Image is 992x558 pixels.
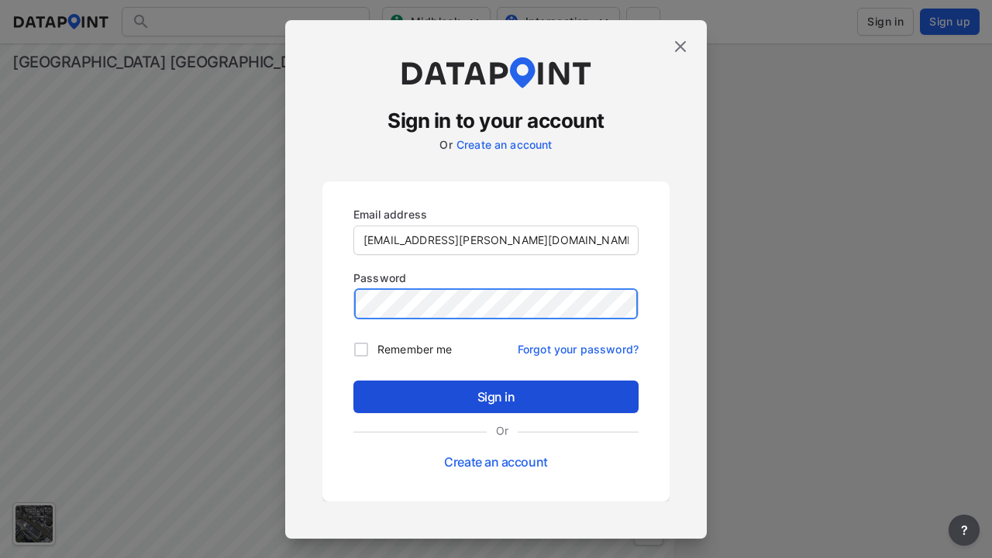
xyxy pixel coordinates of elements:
span: Sign in [366,387,626,406]
a: Create an account [444,454,547,470]
label: Or [487,422,518,439]
img: dataPointLogo.9353c09d.svg [399,57,593,88]
span: Remember me [377,341,452,357]
input: you@example.com [354,226,638,254]
img: close.efbf2170.svg [671,37,690,56]
button: more [949,515,980,546]
label: Or [439,138,452,151]
a: Create an account [456,138,553,151]
span: ? [958,521,970,539]
button: Sign in [353,381,639,413]
h3: Sign in to your account [322,107,670,135]
a: Forgot your password? [518,333,639,357]
p: Email address [353,206,639,222]
p: Password [353,270,639,286]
